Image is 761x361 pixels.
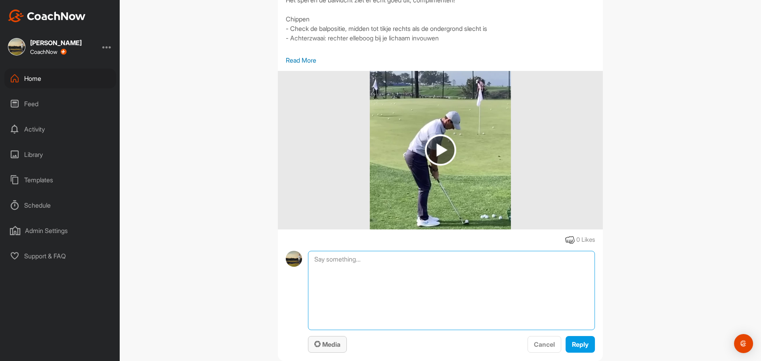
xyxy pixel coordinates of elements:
div: Support & FAQ [4,246,116,266]
img: play [425,134,456,166]
div: Library [4,145,116,164]
span: Cancel [534,340,555,348]
img: square_9a2f47b6fabe5c3e6d7c00687b59be2d.jpg [8,38,25,55]
div: Activity [4,119,116,139]
img: avatar [286,251,302,267]
span: Reply [572,340,589,348]
img: media [370,71,511,229]
img: CoachNow [8,10,86,22]
div: Admin Settings [4,221,116,241]
div: Feed [4,94,116,114]
button: Media [308,336,347,353]
div: Home [4,69,116,88]
div: Schedule [4,195,116,215]
div: [PERSON_NAME] [30,40,82,46]
button: Cancel [528,336,561,353]
div: CoachNow [30,49,67,55]
div: 0 Likes [576,235,595,244]
button: Reply [566,336,595,353]
div: Open Intercom Messenger [734,334,753,353]
p: Read More [286,55,595,65]
div: Templates [4,170,116,190]
span: Media [314,340,340,348]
